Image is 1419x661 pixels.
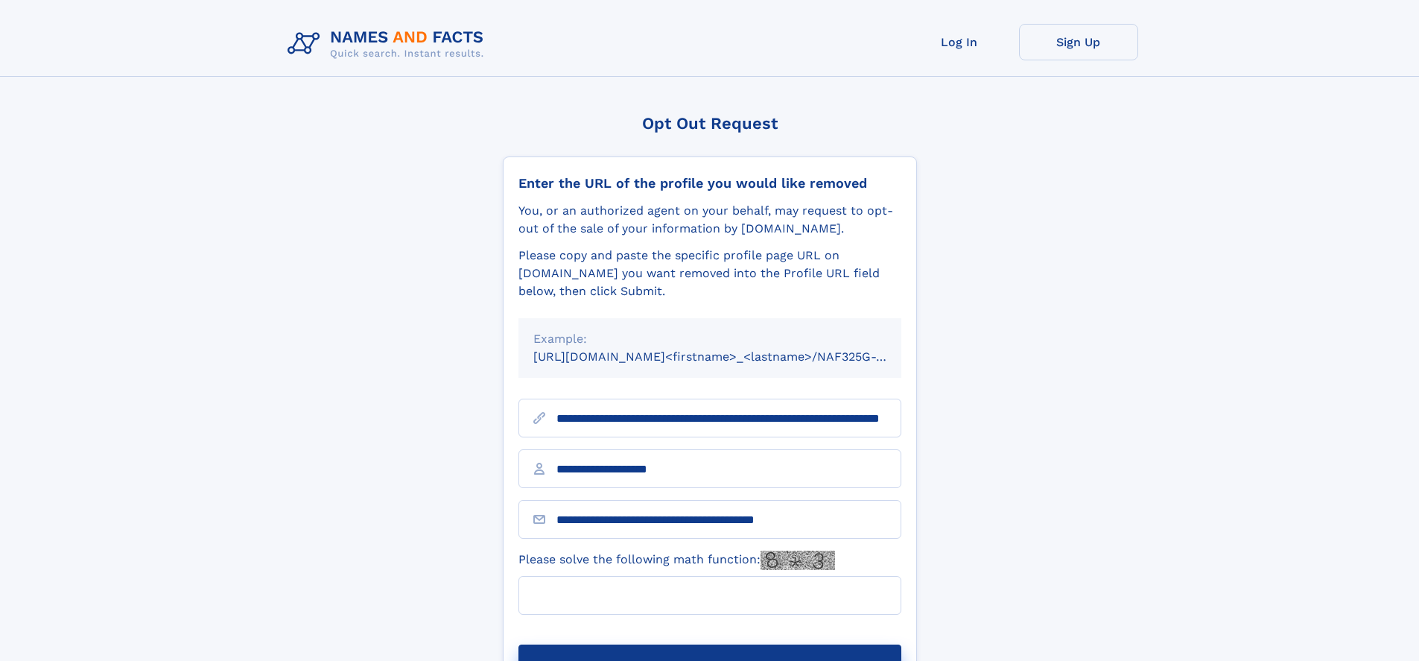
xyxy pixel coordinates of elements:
a: Sign Up [1019,24,1138,60]
div: You, or an authorized agent on your behalf, may request to opt-out of the sale of your informatio... [518,202,901,238]
label: Please solve the following math function: [518,551,835,570]
div: Enter the URL of the profile you would like removed [518,175,901,192]
a: Log In [900,24,1019,60]
div: Example: [533,330,886,348]
div: Please copy and paste the specific profile page URL on [DOMAIN_NAME] you want removed into the Pr... [518,247,901,300]
div: Opt Out Request [503,114,917,133]
img: Logo Names and Facts [282,24,496,64]
small: [URL][DOMAIN_NAME]<firstname>_<lastname>/NAF325G-xxxxxxxx [533,350,930,364]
